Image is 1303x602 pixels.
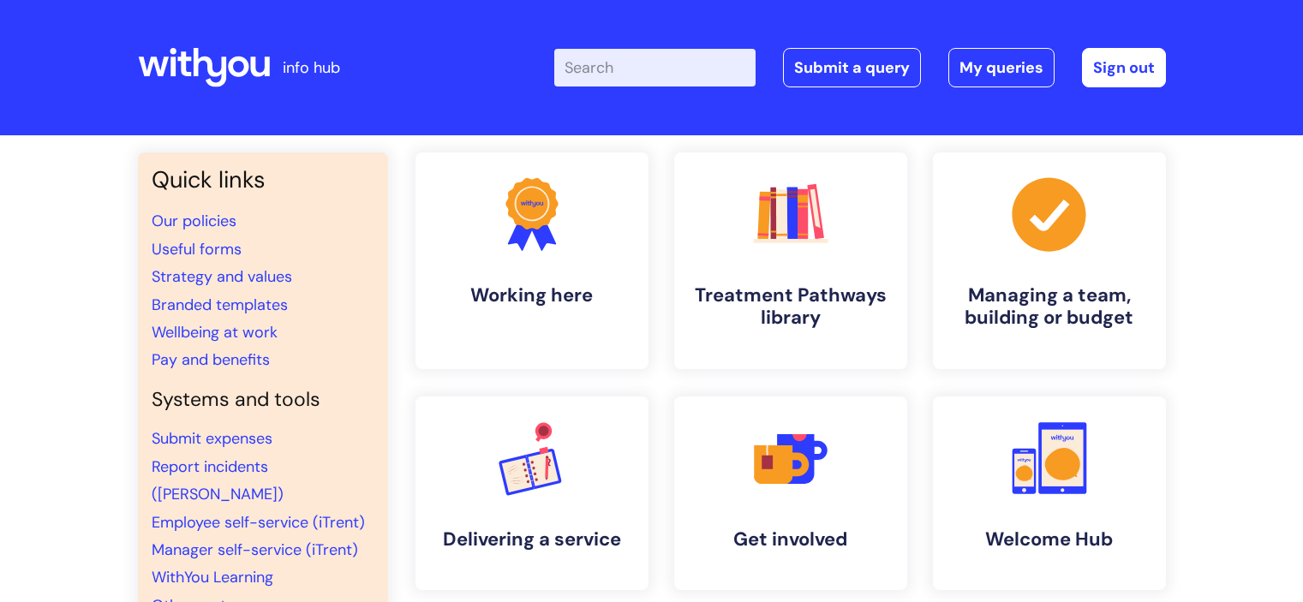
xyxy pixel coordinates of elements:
[152,567,273,587] a: WithYou Learning
[947,284,1152,330] h4: Managing a team, building or budget
[429,528,635,551] h4: Delivering a service
[152,239,242,259] a: Useful forms
[1082,48,1166,87] a: Sign out
[674,396,907,590] a: Get involved
[674,152,907,369] a: Treatment Pathways library
[152,456,284,504] a: Report incidents ([PERSON_NAME])
[933,396,1166,590] a: Welcome Hub
[152,428,272,449] a: Submit expenses
[429,284,635,307] h4: Working here
[947,528,1152,551] h4: Welcome Hub
[152,388,374,412] h4: Systems and tools
[783,48,921,87] a: Submit a query
[688,284,894,330] h4: Treatment Pathways library
[554,48,1166,87] div: | -
[283,54,340,81] p: info hub
[933,152,1166,369] a: Managing a team, building or budget
[152,512,365,533] a: Employee self-service (iTrent)
[152,349,270,370] a: Pay and benefits
[152,166,374,194] h3: Quick links
[415,152,649,369] a: Working here
[948,48,1055,87] a: My queries
[152,211,236,231] a: Our policies
[688,528,894,551] h4: Get involved
[152,539,358,560] a: Manager self-service (iTrent)
[152,295,288,315] a: Branded templates
[152,266,292,287] a: Strategy and values
[415,396,649,590] a: Delivering a service
[554,49,756,86] input: Search
[152,322,278,343] a: Wellbeing at work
